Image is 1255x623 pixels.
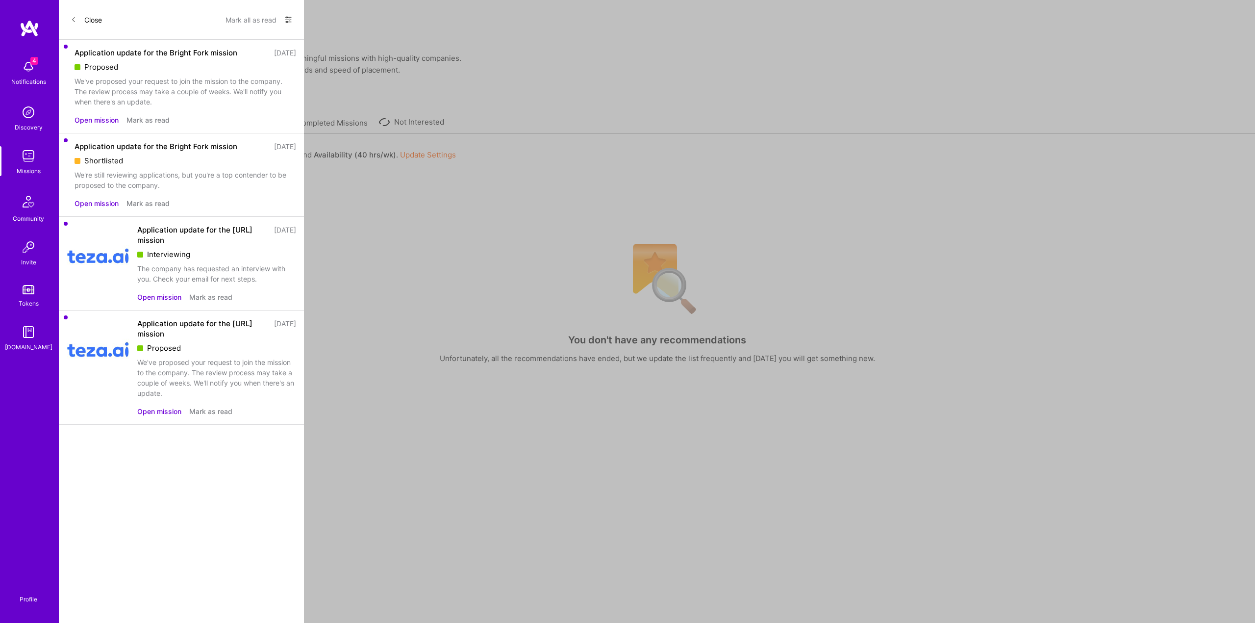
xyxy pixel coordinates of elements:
[137,249,296,260] div: Interviewing
[19,103,38,122] img: discovery
[274,318,296,339] div: [DATE]
[17,166,41,176] div: Missions
[274,141,296,152] div: [DATE]
[11,77,46,87] div: Notifications
[21,257,36,267] div: Invite
[75,62,296,72] div: Proposed
[274,225,296,245] div: [DATE]
[126,198,170,208] button: Mark as read
[137,292,181,302] button: Open mission
[137,263,296,284] div: The company has requested an interview with you. Check your email for next steps.
[274,48,296,58] div: [DATE]
[75,198,119,208] button: Open mission
[67,318,129,381] img: Company Logo
[137,406,181,416] button: Open mission
[13,213,44,224] div: Community
[226,12,276,27] button: Mark all as read
[15,122,43,132] div: Discovery
[75,76,296,107] div: We've proposed your request to join the mission to the company. The review process may take a cou...
[30,57,38,65] span: 4
[20,20,39,37] img: logo
[137,343,296,353] div: Proposed
[126,115,170,125] button: Mark as read
[75,156,296,166] div: Shortlisted
[189,292,232,302] button: Mark as read
[67,225,129,287] img: Company Logo
[19,237,38,257] img: Invite
[75,170,296,190] div: We're still reviewing applications, but you're a top contender to be proposed to the company.
[71,12,102,27] button: Close
[23,285,34,294] img: tokens
[16,584,41,603] a: Profile
[19,322,38,342] img: guide book
[137,225,268,245] div: Application update for the [URL] mission
[137,357,296,398] div: We've proposed your request to join the mission to the company. The review process may take a cou...
[75,48,237,58] div: Application update for the Bright Fork mission
[137,318,268,339] div: Application update for the [URL] mission
[5,342,52,352] div: [DOMAIN_NAME]
[20,594,37,603] div: Profile
[189,406,232,416] button: Mark as read
[19,298,39,309] div: Tokens
[19,146,38,166] img: teamwork
[19,57,38,77] img: bell
[17,190,40,213] img: Community
[75,141,237,152] div: Application update for the Bright Fork mission
[75,115,119,125] button: Open mission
